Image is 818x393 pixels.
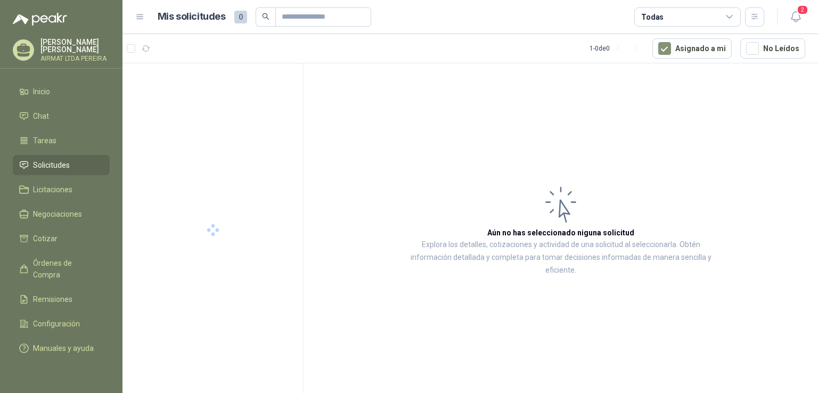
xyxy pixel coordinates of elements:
span: Órdenes de Compra [33,257,100,281]
span: Chat [33,110,49,122]
h1: Mis solicitudes [158,9,226,24]
a: Negociaciones [13,204,110,224]
a: Inicio [13,81,110,102]
span: Configuración [33,318,80,330]
span: search [262,13,269,20]
div: 1 - 0 de 0 [590,40,644,57]
a: Licitaciones [13,179,110,200]
span: Manuales y ayuda [33,342,94,354]
a: Manuales y ayuda [13,338,110,358]
button: Asignado a mi [652,38,732,59]
span: Cotizar [33,233,58,244]
p: AIRMAT LTDA PEREIRA [40,55,110,62]
span: 2 [797,5,808,15]
a: Configuración [13,314,110,334]
p: [PERSON_NAME] [PERSON_NAME] [40,38,110,53]
a: Cotizar [13,228,110,249]
span: Negociaciones [33,208,82,220]
span: Inicio [33,86,50,97]
span: Tareas [33,135,56,146]
span: Solicitudes [33,159,70,171]
button: No Leídos [740,38,805,59]
span: 0 [234,11,247,23]
h3: Aún no has seleccionado niguna solicitud [487,227,634,239]
a: Solicitudes [13,155,110,175]
div: Todas [641,11,664,23]
span: Licitaciones [33,184,72,195]
span: Remisiones [33,293,72,305]
a: Tareas [13,130,110,151]
a: Chat [13,106,110,126]
a: Órdenes de Compra [13,253,110,285]
p: Explora los detalles, cotizaciones y actividad de una solicitud al seleccionarla. Obtén informaci... [410,239,711,277]
button: 2 [786,7,805,27]
img: Logo peakr [13,13,67,26]
a: Remisiones [13,289,110,309]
